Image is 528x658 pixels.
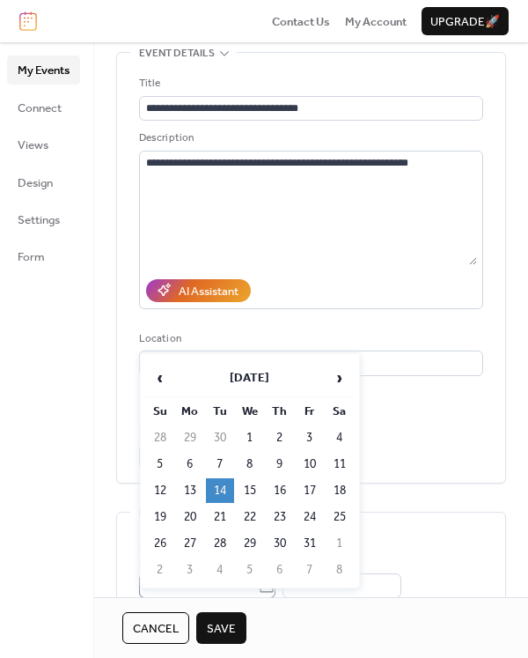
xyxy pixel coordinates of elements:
[266,425,294,450] td: 2
[146,279,251,302] button: AI Assistant
[296,531,324,556] td: 31
[296,478,324,503] td: 17
[176,452,204,477] td: 6
[176,531,204,556] td: 27
[146,558,174,582] td: 2
[296,452,324,477] td: 10
[207,620,236,638] span: Save
[236,531,264,556] td: 29
[326,452,354,477] td: 11
[296,399,324,424] th: Fr
[7,168,80,196] a: Design
[146,425,174,450] td: 28
[266,558,294,582] td: 6
[236,505,264,529] td: 22
[206,452,234,477] td: 7
[18,100,62,117] span: Connect
[122,612,189,644] button: Cancel
[326,531,354,556] td: 1
[146,531,174,556] td: 26
[206,478,234,503] td: 14
[176,399,204,424] th: Mo
[266,531,294,556] td: 30
[266,505,294,529] td: 23
[19,11,37,31] img: logo
[18,137,48,154] span: Views
[345,13,407,31] span: My Account
[146,399,174,424] th: Su
[7,93,80,122] a: Connect
[236,399,264,424] th: We
[206,505,234,529] td: 21
[147,360,173,396] span: ‹
[176,505,204,529] td: 20
[326,425,354,450] td: 4
[146,505,174,529] td: 19
[345,12,407,30] a: My Account
[206,558,234,582] td: 4
[236,425,264,450] td: 1
[18,248,45,266] span: Form
[176,478,204,503] td: 13
[422,7,509,35] button: Upgrade🚀
[326,505,354,529] td: 25
[133,620,179,638] span: Cancel
[7,242,80,270] a: Form
[139,330,480,348] div: Location
[196,612,246,644] button: Save
[139,129,480,147] div: Description
[326,360,353,396] span: ›
[18,62,70,79] span: My Events
[206,425,234,450] td: 30
[139,45,215,63] span: Event details
[206,399,234,424] th: Tu
[146,478,174,503] td: 12
[326,558,354,582] td: 8
[7,130,80,159] a: Views
[296,505,324,529] td: 24
[18,211,60,229] span: Settings
[7,205,80,233] a: Settings
[206,531,234,556] td: 28
[18,174,53,192] span: Design
[176,359,324,397] th: [DATE]
[430,13,500,31] span: Upgrade 🚀
[266,478,294,503] td: 16
[179,283,238,300] div: AI Assistant
[272,12,330,30] a: Contact Us
[176,425,204,450] td: 29
[326,399,354,424] th: Sa
[146,452,174,477] td: 5
[326,478,354,503] td: 18
[236,478,264,503] td: 15
[236,558,264,582] td: 5
[296,558,324,582] td: 7
[236,452,264,477] td: 8
[272,13,330,31] span: Contact Us
[266,452,294,477] td: 9
[266,399,294,424] th: Th
[7,55,80,84] a: My Events
[139,75,480,92] div: Title
[176,558,204,582] td: 3
[296,425,324,450] td: 3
